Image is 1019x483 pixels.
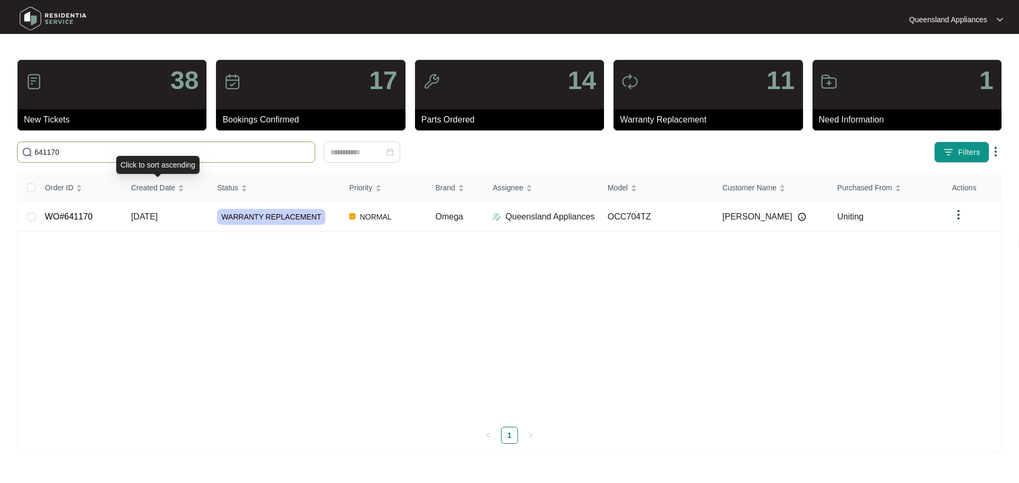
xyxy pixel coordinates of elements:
th: Purchased From [828,174,943,202]
img: filter icon [943,147,954,157]
p: 38 [170,68,198,93]
li: 1 [501,427,518,444]
p: Queensland Appliances [505,210,594,223]
p: 17 [369,68,397,93]
span: Status [217,182,238,194]
td: OCC704TZ [599,202,714,232]
img: dropdown arrow [997,17,1003,22]
p: 11 [766,68,795,93]
th: Order ID [37,174,123,202]
input: Search by Order Id, Assignee Name, Customer Name, Brand and Model [34,146,310,158]
span: [DATE] [131,212,158,221]
span: left [485,432,491,438]
span: right [528,432,534,438]
a: 1 [502,427,517,443]
span: Priority [349,182,373,194]
img: residentia service logo [16,3,90,34]
span: NORMAL [356,210,396,223]
button: left [480,427,497,444]
img: icon [423,73,440,90]
th: Actions [944,174,1001,202]
th: Created Date [123,174,209,202]
img: dropdown arrow [952,208,965,221]
span: Uniting [837,212,863,221]
img: icon [224,73,241,90]
button: filter iconFilters [934,142,989,163]
th: Assignee [484,174,599,202]
img: Assigner Icon [493,213,501,221]
span: Purchased From [837,182,892,194]
div: Click to sort ascending [116,156,200,174]
li: Previous Page [480,427,497,444]
p: New Tickets [24,113,206,126]
p: Queensland Appliances [909,14,987,25]
th: Brand [427,174,484,202]
p: 14 [568,68,596,93]
button: right [522,427,539,444]
span: [PERSON_NAME] [722,210,792,223]
span: Order ID [45,182,74,194]
span: Omega [435,212,463,221]
img: dropdown arrow [989,145,1002,158]
th: Status [209,174,341,202]
p: Warranty Replacement [620,113,802,126]
img: icon [25,73,42,90]
p: Bookings Confirmed [222,113,405,126]
span: Model [608,182,628,194]
span: WARRANTY REPLACEMENT [217,209,325,225]
p: Need Information [819,113,1001,126]
img: icon [821,73,837,90]
img: Vercel Logo [349,213,356,219]
a: WO#641170 [45,212,93,221]
span: Brand [435,182,455,194]
th: Model [599,174,714,202]
span: Assignee [493,182,523,194]
p: 1 [979,68,994,93]
th: Priority [341,174,427,202]
img: icon [621,73,638,90]
img: search-icon [22,147,32,157]
p: Parts Ordered [421,113,604,126]
img: Info icon [798,213,806,221]
span: Customer Name [722,182,776,194]
span: Filters [958,147,980,158]
th: Customer Name [714,174,828,202]
li: Next Page [522,427,539,444]
span: Created Date [131,182,175,194]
